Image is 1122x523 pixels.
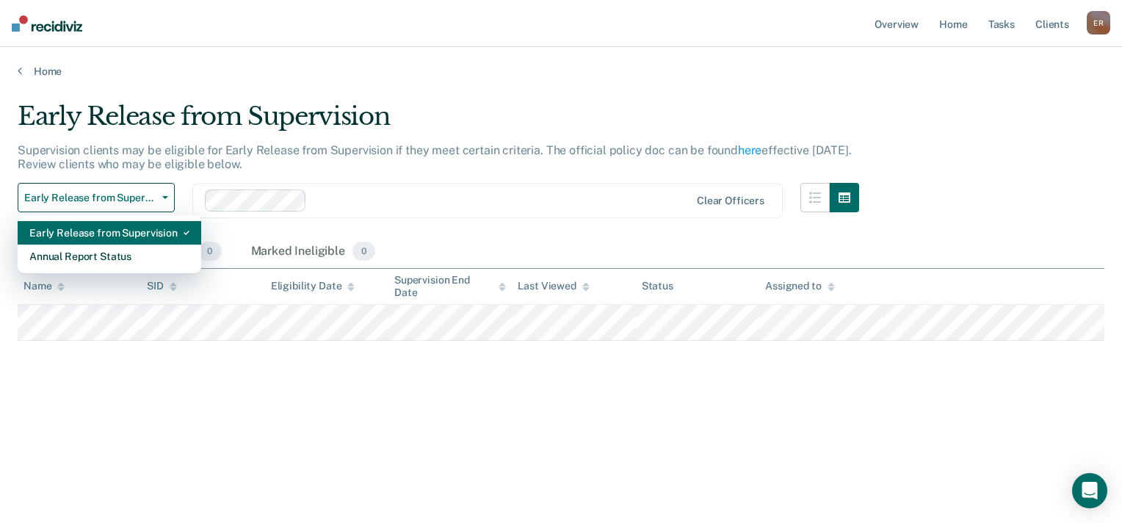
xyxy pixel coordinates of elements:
div: Early Release from Supervision [18,101,859,143]
a: Home [18,65,1104,78]
div: Status [642,280,673,292]
div: Annual Report Status [29,245,189,268]
div: Eligibility Date [271,280,355,292]
div: Assigned to [765,280,834,292]
button: Early Release from Supervision [18,183,175,212]
span: Early Release from Supervision [24,192,156,204]
button: ER [1087,11,1110,35]
div: SID [147,280,177,292]
a: here [738,143,761,157]
div: Supervision End Date [394,274,506,299]
div: Early Release from Supervision [29,221,189,245]
div: Open Intercom Messenger [1072,473,1107,508]
div: Last Viewed [518,280,589,292]
img: Recidiviz [12,15,82,32]
p: Supervision clients may be eligible for Early Release from Supervision if they meet certain crite... [18,143,852,171]
div: E R [1087,11,1110,35]
span: 0 [198,242,221,261]
span: 0 [352,242,375,261]
div: Name [23,280,65,292]
div: Marked Ineligible0 [248,236,379,268]
div: Clear officers [697,195,764,207]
